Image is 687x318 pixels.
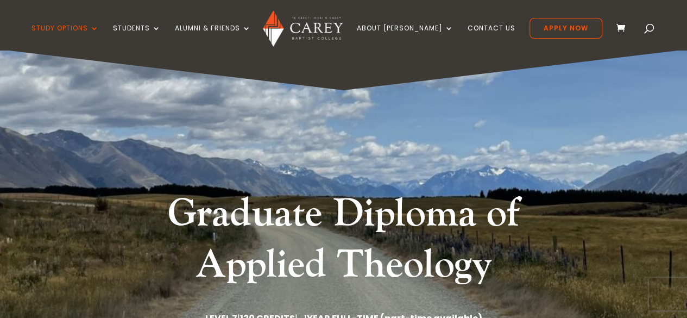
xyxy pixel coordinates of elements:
a: Students [113,24,161,50]
img: Carey Baptist College [263,10,343,47]
a: Study Options [31,24,99,50]
a: Contact Us [468,24,515,50]
h1: Graduate Diploma of Applied Theology [140,189,547,296]
a: About [PERSON_NAME] [357,24,453,50]
a: Apply Now [530,18,602,39]
a: Alumni & Friends [175,24,251,50]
